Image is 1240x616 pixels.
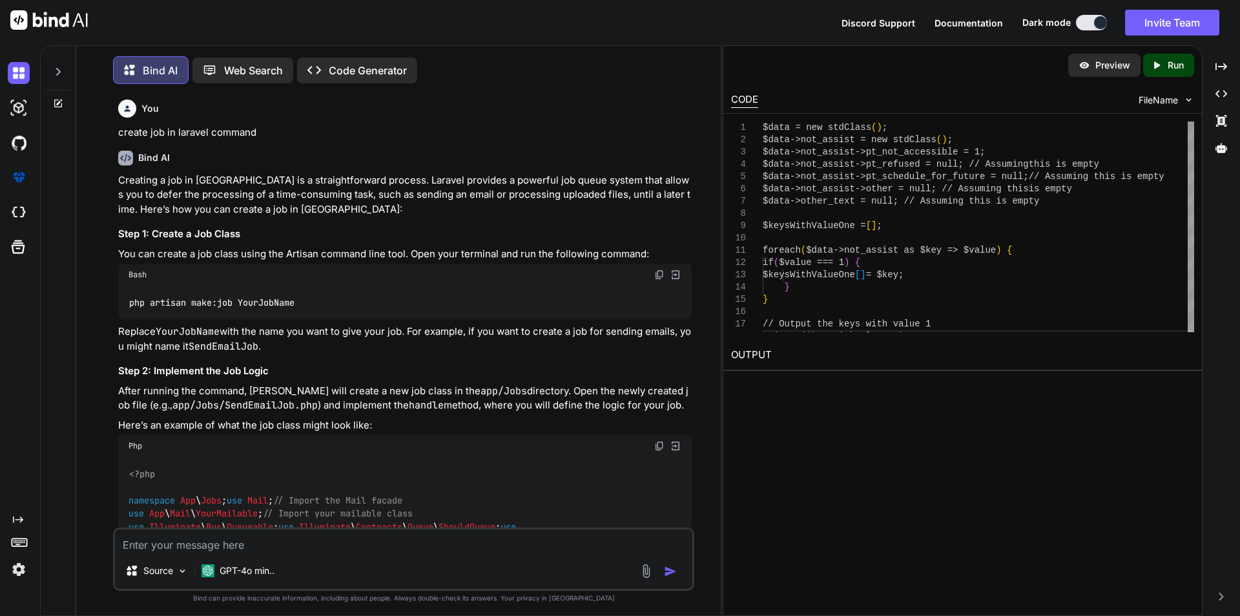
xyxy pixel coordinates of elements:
[904,331,909,341] span: ;
[854,270,860,280] span: [
[844,257,849,268] span: )
[763,257,774,268] span: if
[224,63,283,78] p: Web Search
[129,441,142,451] span: Php
[118,364,692,379] h3: Step 2: Implement the Job Logic
[731,207,746,220] div: 8
[220,564,274,577] p: GPT-4o min..
[118,384,692,413] p: After running the command, [PERSON_NAME] will create a new job class in the directory. Open the n...
[8,167,30,189] img: premium
[806,331,898,341] span: $keysWithValueOne
[763,319,931,329] span: // Output the keys with value 1
[118,247,692,262] p: You can create a job class using the Artisan command line tool. Open your terminal and run the fo...
[731,281,746,293] div: 14
[170,508,191,520] span: Mail
[860,270,865,280] span: ]
[731,195,746,207] div: 7
[670,269,681,281] img: Open in Browser
[118,173,692,217] p: Creating a job in [GEOGRAPHIC_DATA] is a straightforward process. Laravel provides a powerful job...
[723,340,1202,370] h2: OUTPUT
[731,171,746,183] div: 5
[299,521,351,533] span: Illuminate
[196,508,258,520] span: YourMailable
[865,220,871,231] span: [
[180,494,196,506] span: App
[800,245,805,255] span: (
[731,158,746,171] div: 4
[731,134,746,146] div: 2
[356,521,402,533] span: Contracts
[201,564,214,577] img: GPT-4o mini
[871,220,876,231] span: ]
[763,184,1029,194] span: $data->not_assist->other = null; // Assuming this
[763,122,871,133] span: $data = new stdClass
[731,306,746,318] div: 16
[855,257,860,268] span: {
[936,134,941,145] span: (
[1168,59,1184,72] p: Run
[1125,10,1219,36] button: Invite Team
[670,440,681,452] img: Open in Browser
[763,245,801,255] span: foreach
[118,227,692,242] h3: Step 1: Create a Job Class
[129,494,175,506] span: namespace
[8,558,30,580] img: settings
[942,134,947,145] span: )
[639,564,654,579] img: attachment
[1028,159,1099,169] span: this is empty
[842,17,915,28] span: Discord Support
[898,331,904,341] span: )
[654,270,665,280] img: copy
[731,183,746,195] div: 6
[876,220,882,231] span: ;
[996,245,1001,255] span: )
[8,132,30,154] img: githubDark
[876,122,882,133] span: )
[118,125,692,140] p: create job in laravel command
[141,102,159,115] h6: You
[763,270,855,280] span: $keysWithValueOne
[800,331,805,341] span: (
[227,494,242,506] span: use
[773,257,778,268] span: (
[143,564,173,577] p: Source
[409,399,444,412] code: handle
[763,196,1034,206] span: $data->other_text = null; // Assuming this is empt
[731,330,746,343] div: 18
[172,399,318,412] code: app/Jobs/SendEmailJob.php
[129,468,155,480] span: <?php
[156,325,220,338] code: YourJobName
[263,508,413,520] span: // Import your mailable class
[8,62,30,84] img: darkChat
[763,331,801,341] span: print_r
[138,151,170,164] h6: Bind AI
[129,508,144,520] span: use
[947,134,952,145] span: ;
[763,134,936,145] span: $data->not_assist = new stdClass
[731,146,746,158] div: 3
[731,244,746,257] div: 11
[1034,196,1039,206] span: y
[8,97,30,119] img: darkAi-studio
[731,293,746,306] div: 15
[731,269,746,281] div: 13
[439,521,495,533] span: ShouldQueue
[763,159,1029,169] span: $data->not_assist->pt_refused = null; // Assuming
[1028,171,1164,182] span: // Assuming this is empty
[865,270,904,280] span: = $key;
[480,385,527,398] code: app/Jobs
[1079,59,1090,71] img: preview
[731,122,746,134] div: 1
[1007,245,1012,255] span: {
[129,270,147,280] span: Bash
[227,521,273,533] span: Queueable
[189,340,258,353] code: SendEmailJob
[763,220,866,231] span: $keysWithValueOne =
[273,494,402,506] span: // Import the Mail facade
[842,16,915,30] button: Discord Support
[763,147,985,157] span: $data->not_assist->pt_not_accessible = 1;
[1028,184,1071,194] span: is empty
[129,296,296,310] code: php artisan make:job YourJobName
[247,494,268,506] span: Mail
[882,122,887,133] span: ;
